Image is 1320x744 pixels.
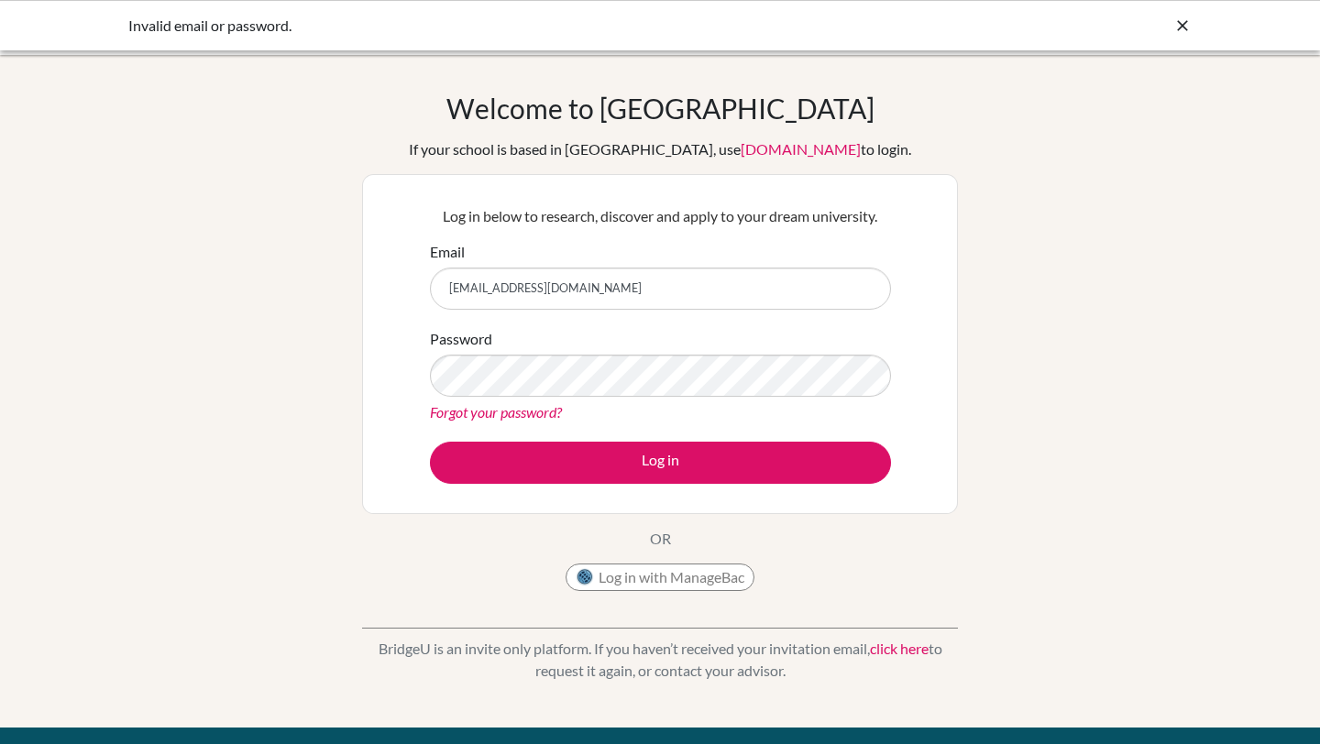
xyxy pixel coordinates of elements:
button: Log in with ManageBac [566,563,754,591]
label: Password [430,328,492,350]
p: OR [650,528,671,550]
p: Log in below to research, discover and apply to your dream university. [430,205,891,227]
a: click here [870,640,929,657]
a: Forgot your password? [430,403,562,421]
div: Invalid email or password. [128,15,917,37]
button: Log in [430,442,891,484]
h1: Welcome to [GEOGRAPHIC_DATA] [446,92,874,125]
div: If your school is based in [GEOGRAPHIC_DATA], use to login. [409,138,911,160]
a: [DOMAIN_NAME] [741,140,861,158]
label: Email [430,241,465,263]
p: BridgeU is an invite only platform. If you haven’t received your invitation email, to request it ... [362,638,958,682]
